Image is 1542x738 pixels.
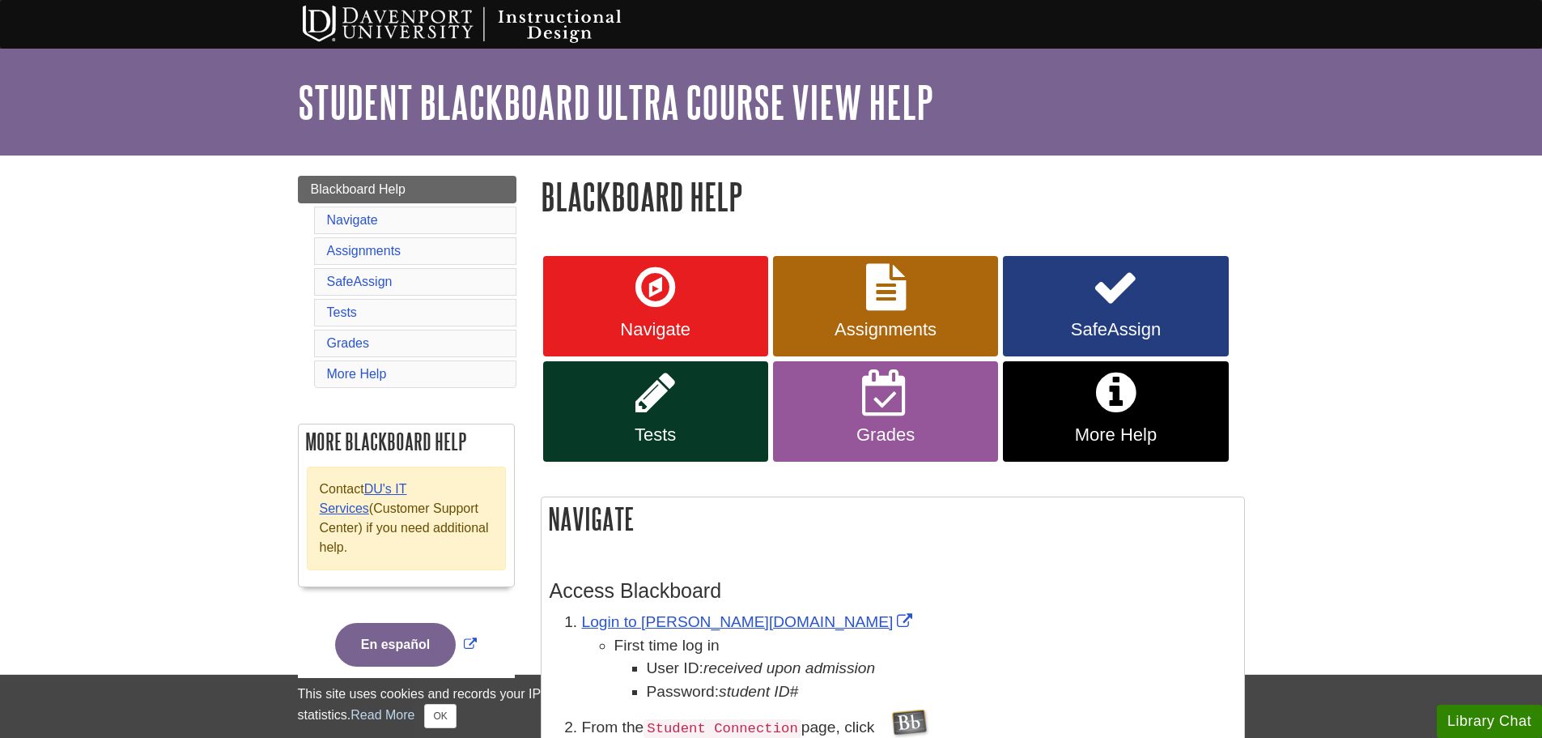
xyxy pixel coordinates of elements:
[1003,361,1228,462] a: More Help
[550,579,1236,603] h3: Access Blackboard
[327,275,393,288] a: SafeAssign
[331,638,481,651] a: Link opens in new window
[298,77,933,127] a: Student Blackboard Ultra Course View Help
[773,256,998,356] a: Assignments
[298,176,516,694] div: Guide Page Menu
[299,424,514,459] h2: More Blackboard Help
[647,657,1236,680] li: User ID:
[327,367,387,381] a: More Help
[647,680,1236,704] li: Password:
[582,613,917,630] a: Link opens in new window
[290,4,678,45] img: Davenport University Instructional Design
[1003,256,1228,356] a: SafeAssign
[555,319,756,340] span: Navigate
[785,424,986,446] span: Grades
[785,319,986,340] span: Assignments
[703,659,875,676] i: received upon admission
[327,336,369,350] a: Grades
[614,634,1236,704] li: First time log in
[335,623,456,667] button: En español
[327,213,378,227] a: Navigate
[311,182,406,196] span: Blackboard Help
[1437,705,1542,738] button: Library Chat
[307,467,506,570] div: Contact (Customer Support Center) if you need additional help.
[719,683,798,700] em: student ID#
[1015,319,1216,340] span: SafeAssign
[541,176,1245,217] h1: Blackboard Help
[1015,424,1216,446] span: More Help
[298,176,516,203] a: Blackboard Help
[543,256,768,356] a: Navigate
[555,424,756,446] span: Tests
[773,361,998,462] a: Grades
[327,244,401,258] a: Assignments
[644,719,801,738] code: Student Connection
[542,497,1244,540] h2: Navigate
[327,305,357,319] a: Tests
[543,361,768,462] a: Tests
